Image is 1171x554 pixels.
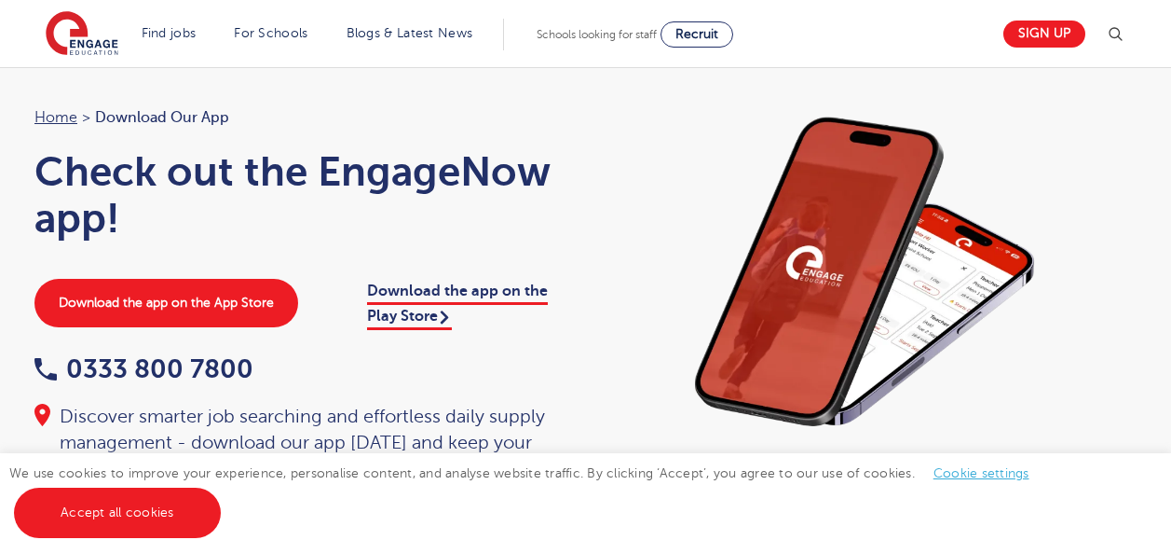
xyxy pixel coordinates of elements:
[14,488,221,538] a: Accept all cookies
[234,26,307,40] a: For Schools
[675,27,718,41] span: Recruit
[34,404,567,482] div: Discover smarter job searching and effortless daily supply management - download our app [DATE] a...
[34,109,77,126] a: Home
[9,466,1048,519] span: We use cookies to improve your experience, personalise content, and analyse website traffic. By c...
[1003,21,1085,48] a: Sign up
[46,11,118,58] img: Engage Education
[347,26,473,40] a: Blogs & Latest News
[34,279,298,327] a: Download the app on the App Store
[34,354,253,383] a: 0333 800 7800
[142,26,197,40] a: Find jobs
[95,105,229,130] span: Download our app
[34,105,567,130] nav: breadcrumb
[933,466,1029,480] a: Cookie settings
[367,283,548,329] a: Download the app on the Play Store
[82,109,90,126] span: >
[660,21,733,48] a: Recruit
[34,148,567,242] h1: Check out the EngageNow app!
[537,28,657,41] span: Schools looking for staff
